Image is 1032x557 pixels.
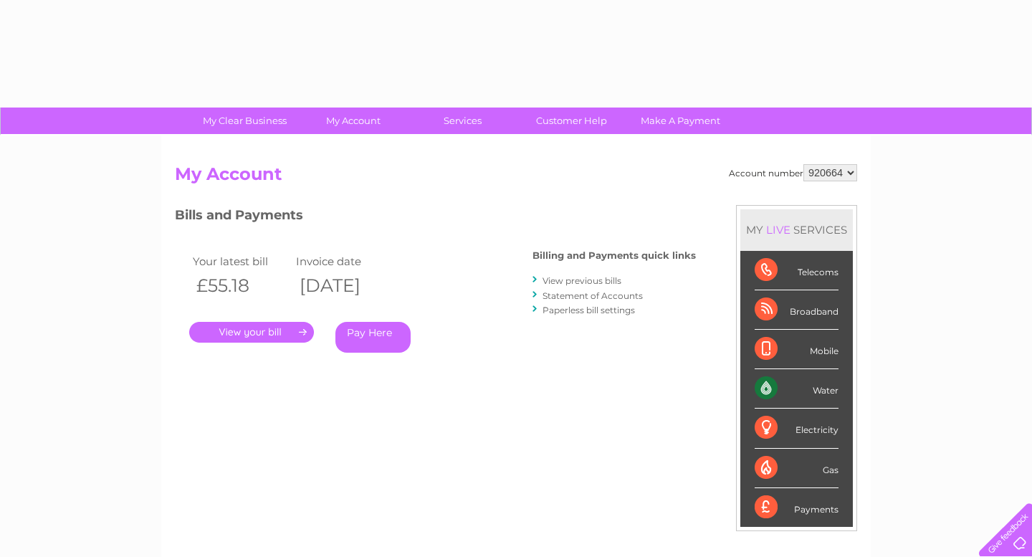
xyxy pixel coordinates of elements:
a: My Clear Business [186,108,304,134]
th: £55.18 [189,271,292,300]
a: Pay Here [335,322,411,353]
div: Electricity [755,409,838,448]
div: Account number [729,164,857,181]
div: Payments [755,488,838,527]
div: Telecoms [755,251,838,290]
div: LIVE [763,223,793,237]
a: View previous bills [543,275,621,286]
th: [DATE] [292,271,396,300]
div: Water [755,369,838,409]
div: MY SERVICES [740,209,853,250]
a: Services [403,108,522,134]
a: Statement of Accounts [543,290,643,301]
td: Your latest bill [189,252,292,271]
div: Gas [755,449,838,488]
a: . [189,322,314,343]
div: Mobile [755,330,838,369]
td: Invoice date [292,252,396,271]
h4: Billing and Payments quick links [532,250,696,261]
a: Customer Help [512,108,631,134]
a: My Account [295,108,413,134]
div: Broadband [755,290,838,330]
h3: Bills and Payments [175,205,696,230]
h2: My Account [175,164,857,191]
a: Make A Payment [621,108,740,134]
a: Paperless bill settings [543,305,635,315]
